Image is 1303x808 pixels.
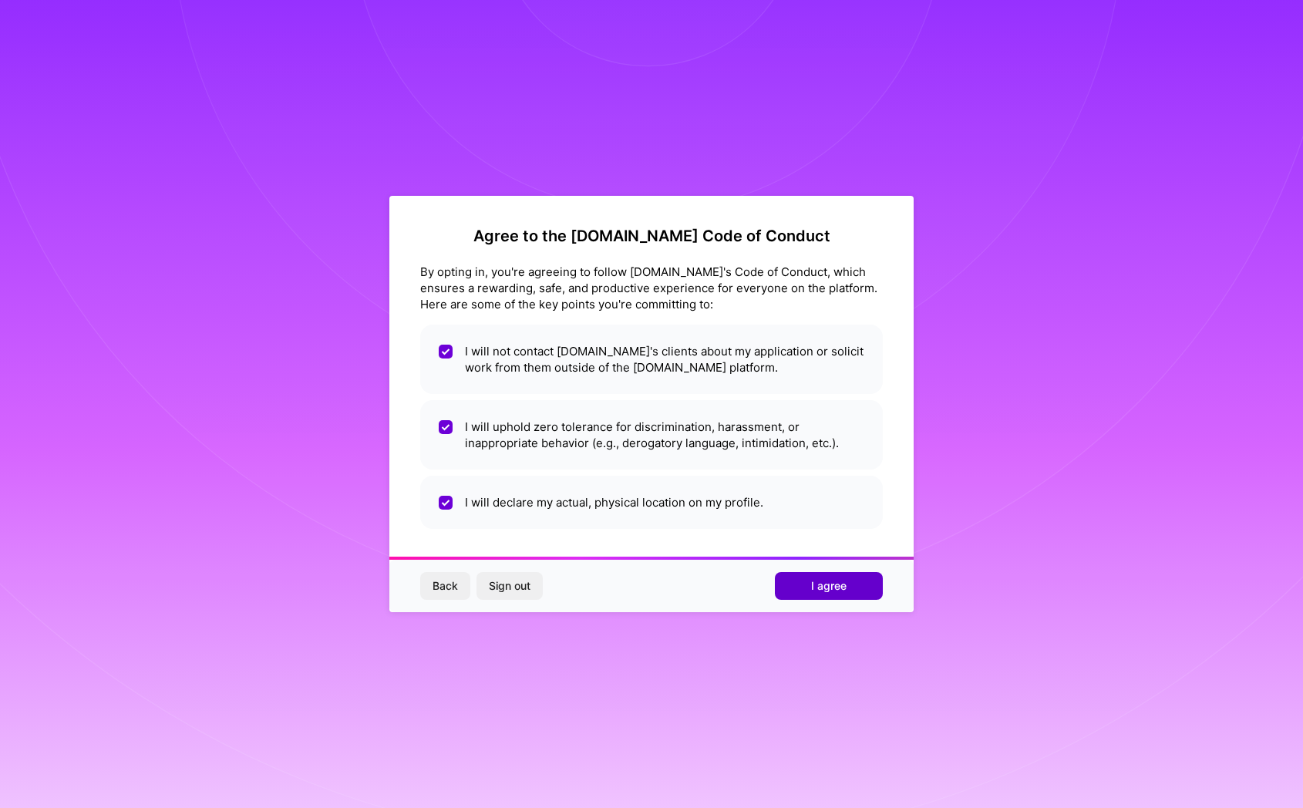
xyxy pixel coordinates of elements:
[420,264,883,312] div: By opting in, you're agreeing to follow [DOMAIN_NAME]'s Code of Conduct, which ensures a rewardin...
[433,578,458,594] span: Back
[420,572,470,600] button: Back
[811,578,847,594] span: I agree
[420,227,883,245] h2: Agree to the [DOMAIN_NAME] Code of Conduct
[420,325,883,394] li: I will not contact [DOMAIN_NAME]'s clients about my application or solicit work from them outside...
[489,578,530,594] span: Sign out
[476,572,543,600] button: Sign out
[420,476,883,529] li: I will declare my actual, physical location on my profile.
[775,572,883,600] button: I agree
[420,400,883,470] li: I will uphold zero tolerance for discrimination, harassment, or inappropriate behavior (e.g., der...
